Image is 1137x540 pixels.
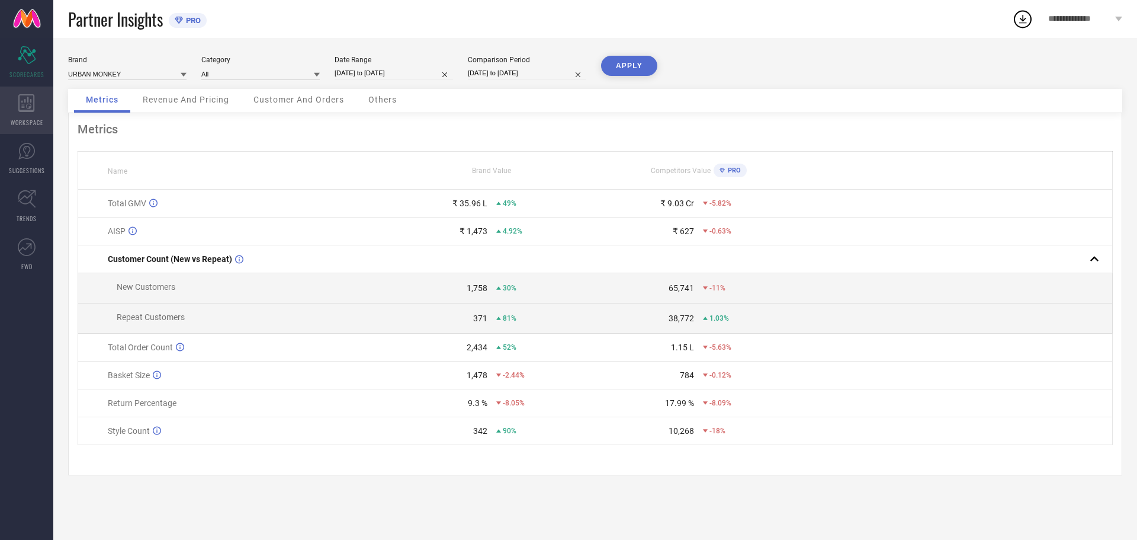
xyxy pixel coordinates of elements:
[108,426,150,436] span: Style Count
[709,343,731,352] span: -5.63%
[503,199,516,207] span: 49%
[709,314,729,322] span: 1.03%
[17,214,37,223] span: TRENDS
[201,56,320,64] div: Category
[669,426,694,436] div: 10,268
[503,399,525,407] span: -8.05%
[473,314,487,323] div: 371
[665,398,694,408] div: 17.99 %
[709,399,731,407] span: -8.09%
[78,122,1113,136] div: Metrics
[669,283,694,293] div: 65,741
[503,343,516,352] span: 52%
[709,227,731,235] span: -0.63%
[108,398,176,408] span: Return Percentage
[117,282,175,292] span: New Customers
[671,343,694,352] div: 1.15 L
[725,167,741,174] span: PRO
[368,95,397,104] span: Others
[86,95,118,104] span: Metrics
[335,67,453,79] input: Select date range
[468,398,487,408] div: 9.3 %
[183,16,201,25] span: PRO
[503,371,525,379] span: -2.44%
[503,427,516,435] span: 90%
[468,56,586,64] div: Comparison Period
[709,284,725,292] span: -11%
[467,343,487,352] div: 2,434
[9,166,45,175] span: SUGGESTIONS
[601,56,657,76] button: APPLY
[473,426,487,436] div: 342
[651,167,711,175] span: Competitors Value
[335,56,453,64] div: Date Range
[108,343,173,352] span: Total Order Count
[669,314,694,323] div: 38,772
[660,199,694,208] div: ₹ 9.03 Cr
[143,95,229,104] span: Revenue And Pricing
[108,254,232,264] span: Customer Count (New vs Repeat)
[21,262,33,271] span: FWD
[503,314,516,322] span: 81%
[9,70,44,79] span: SCORECARDS
[709,199,731,207] span: -5.82%
[460,226,487,236] div: ₹ 1,473
[253,95,344,104] span: Customer And Orders
[1012,8,1033,30] div: Open download list
[108,167,127,175] span: Name
[709,371,731,379] span: -0.12%
[468,67,586,79] input: Select comparison period
[503,227,522,235] span: 4.92%
[472,167,511,175] span: Brand Value
[117,312,185,322] span: Repeat Customers
[467,283,487,293] div: 1,758
[680,370,694,380] div: 784
[68,7,163,31] span: Partner Insights
[11,118,43,127] span: WORKSPACE
[467,370,487,380] div: 1,478
[452,199,487,208] div: ₹ 35.96 L
[108,226,126,236] span: AISP
[503,284,516,292] span: 30%
[108,199,146,208] span: Total GMV
[68,56,187,64] div: Brand
[673,226,694,236] div: ₹ 627
[108,370,150,380] span: Basket Size
[709,427,725,435] span: -18%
